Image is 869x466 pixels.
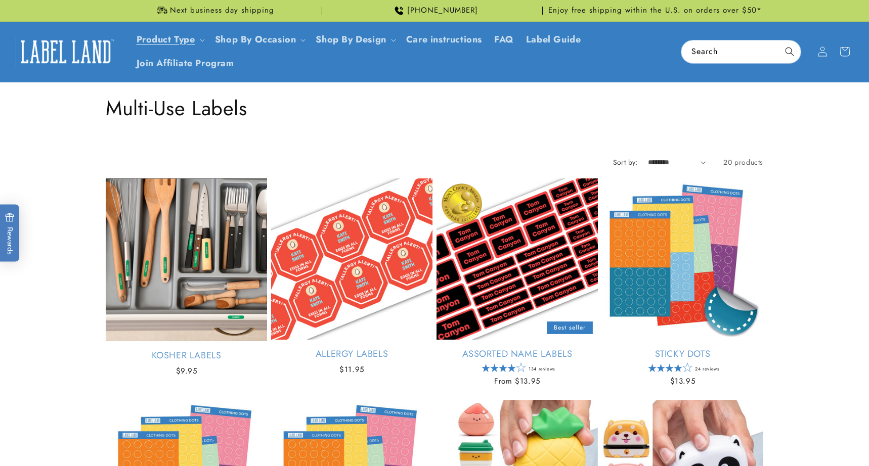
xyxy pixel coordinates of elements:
[548,6,762,16] span: Enjoy free shipping within the U.S. on orders over $50*
[723,157,763,167] span: 20 products
[520,28,587,52] a: Label Guide
[15,36,116,67] img: Label Land
[488,28,520,52] a: FAQ
[215,34,296,45] span: Shop By Occasion
[106,350,267,361] a: Kosher Labels
[131,28,209,52] summary: Product Type
[271,348,432,360] a: Allergy Labels
[106,95,763,121] h1: Multi-Use Labels
[131,52,240,75] a: Join Affiliate Program
[400,28,488,52] a: Care instructions
[602,348,763,360] a: Sticky Dots
[407,6,478,16] span: [PHONE_NUMBER]
[437,348,598,360] a: Assorted Name Labels
[310,28,400,52] summary: Shop By Design
[170,6,274,16] span: Next business day shipping
[406,34,482,45] span: Care instructions
[5,213,15,255] span: Rewards
[12,32,120,71] a: Label Land
[137,58,234,69] span: Join Affiliate Program
[209,28,310,52] summary: Shop By Occasion
[316,33,386,46] a: Shop By Design
[494,34,514,45] span: FAQ
[613,157,638,167] label: Sort by:
[657,418,859,456] iframe: Gorgias Floating Chat
[137,33,195,46] a: Product Type
[526,34,581,45] span: Label Guide
[778,40,801,63] button: Search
